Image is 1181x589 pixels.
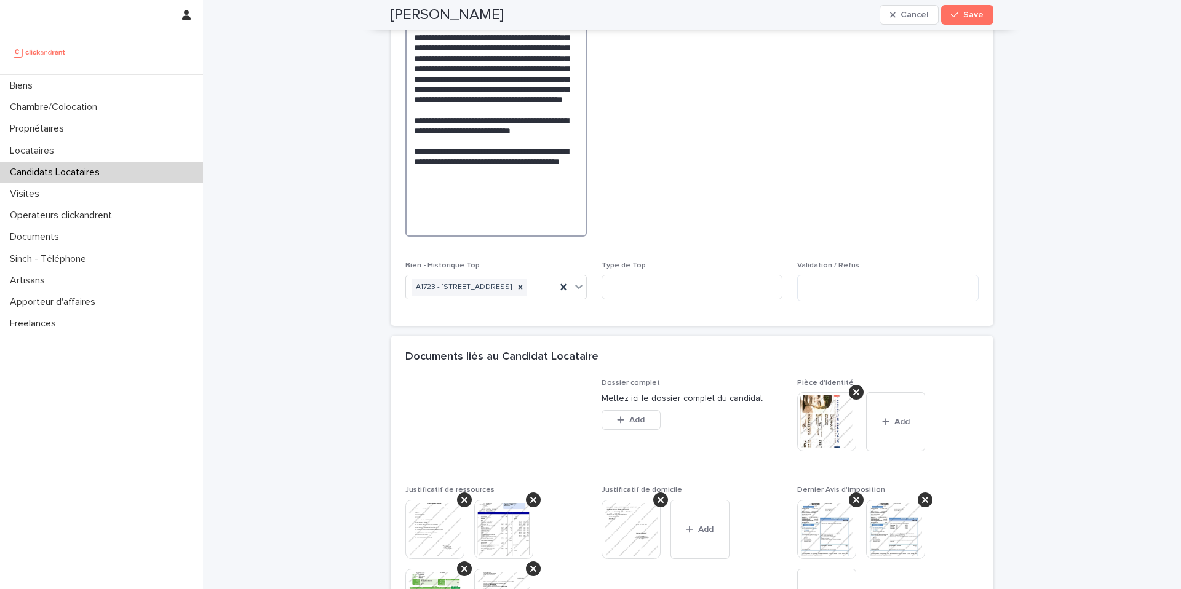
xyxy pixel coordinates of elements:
[5,123,74,135] p: Propriétaires
[797,486,885,494] span: Dernier Avis d'imposition
[5,296,105,308] p: Apporteur d'affaires
[5,210,122,221] p: Operateurs clickandrent
[405,486,495,494] span: Justificatif de ressources
[963,10,984,19] span: Save
[880,5,939,25] button: Cancel
[5,275,55,287] p: Artisans
[797,379,854,387] span: Pièce d'identité
[391,6,504,24] h2: [PERSON_NAME]
[602,379,660,387] span: Dossier complet
[5,101,107,113] p: Chambre/Colocation
[5,80,42,92] p: Biens
[602,410,661,430] button: Add
[941,5,993,25] button: Save
[5,318,66,330] p: Freelances
[405,262,480,269] span: Bien - Historique Top
[901,10,928,19] span: Cancel
[412,279,514,296] div: A1723 - [STREET_ADDRESS]
[405,350,598,364] h2: Documents liés au Candidat Locataire
[10,40,70,65] img: UCB0brd3T0yccxBKYDjQ
[602,486,682,494] span: Justificatif de domicile
[894,417,910,426] span: Add
[698,525,714,534] span: Add
[5,188,49,200] p: Visites
[602,392,783,405] p: Mettez ici le dossier complet du candidat
[866,392,925,451] button: Add
[5,167,109,178] p: Candidats Locataires
[5,145,64,157] p: Locataires
[797,262,859,269] span: Validation / Refus
[629,416,645,424] span: Add
[5,231,69,243] p: Documents
[5,253,96,265] p: Sinch - Téléphone
[602,262,646,269] span: Type de Top
[670,500,730,559] button: Add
